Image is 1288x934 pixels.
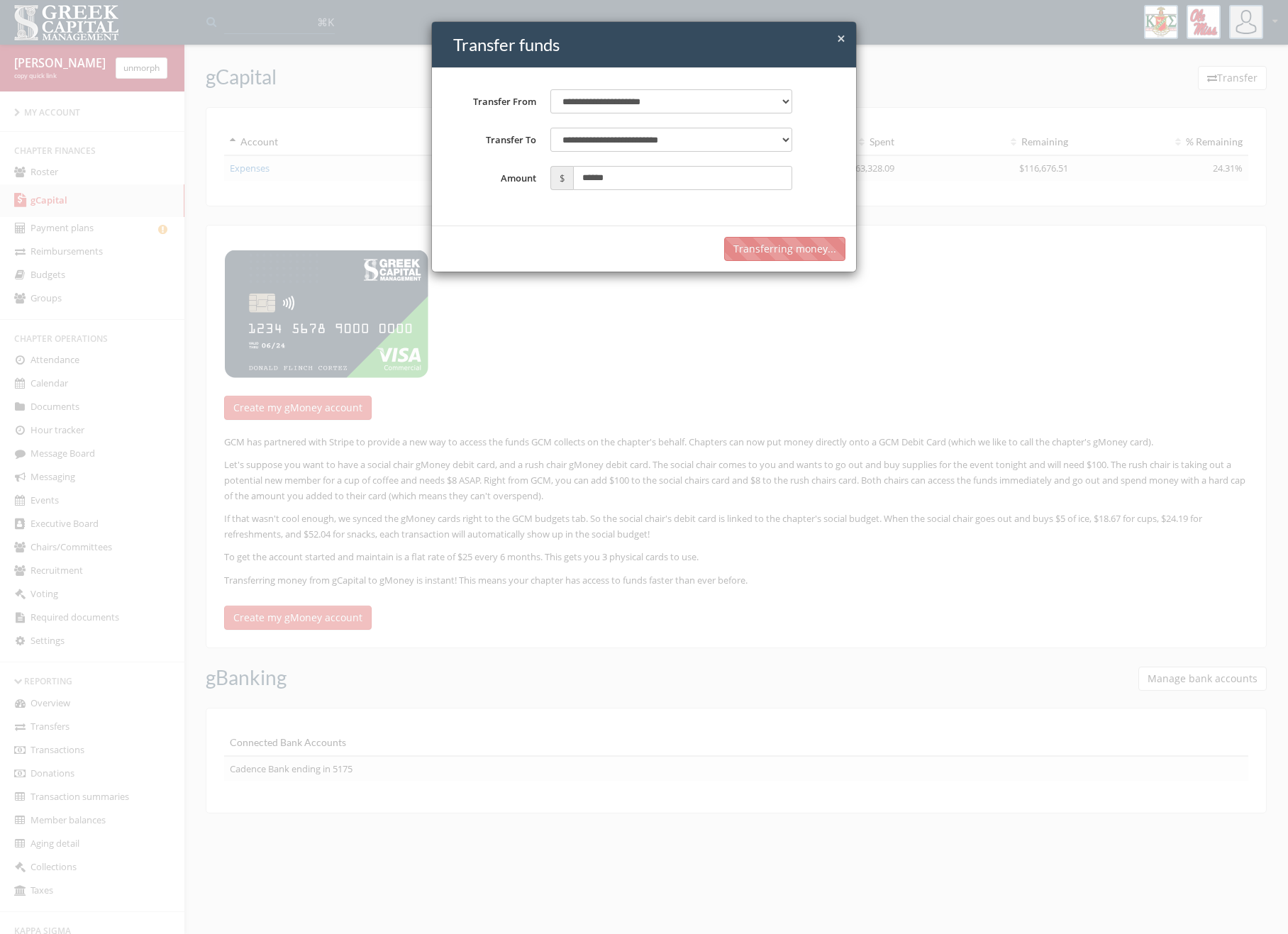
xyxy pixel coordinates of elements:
[443,128,543,152] label: Transfer To
[443,89,543,113] label: Transfer From
[837,28,845,48] span: ×
[724,237,845,261] button: Transferring money...
[550,166,573,190] span: $
[453,33,845,57] h4: Transfer funds
[443,166,543,190] label: Amount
